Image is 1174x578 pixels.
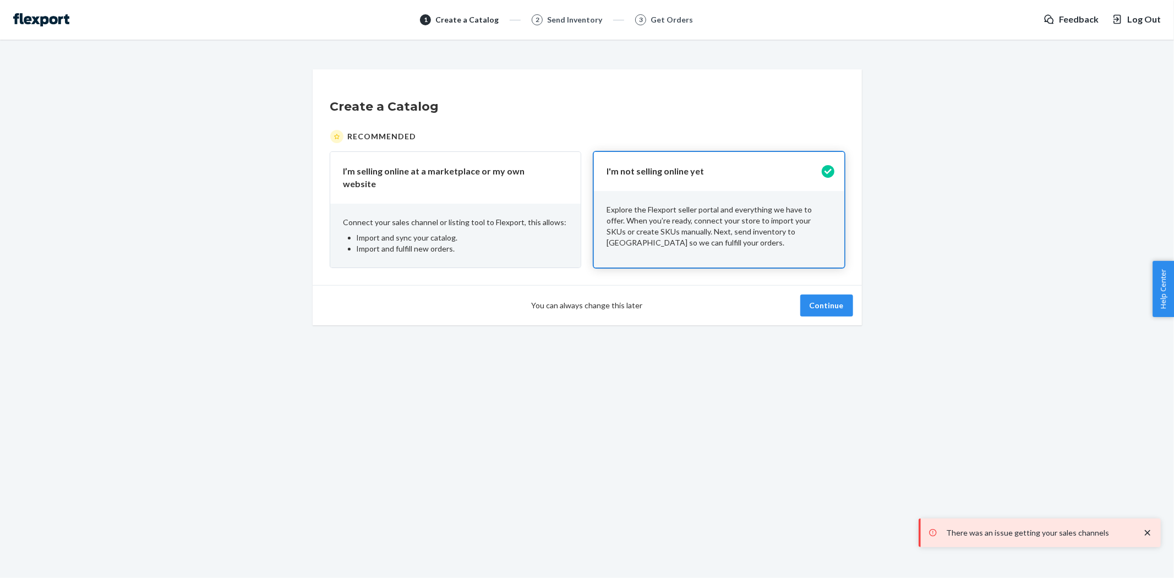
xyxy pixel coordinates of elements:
[330,98,844,116] h1: Create a Catalog
[532,300,643,311] span: You can always change this later
[343,165,554,190] p: I’m selling online at a marketplace or my own website
[1153,261,1174,317] button: Help Center
[435,14,499,25] div: Create a Catalog
[547,14,602,25] div: Send Inventory
[1059,13,1099,26] span: Feedback
[1112,13,1161,26] button: Log Out
[536,15,539,24] span: 2
[607,204,831,248] p: Explore the Flexport seller portal and everything we have to offer. When you’re ready, connect yo...
[1044,13,1099,26] a: Feedback
[651,14,693,25] div: Get Orders
[1127,13,1161,26] span: Log Out
[607,165,818,178] p: I'm not selling online yet
[348,131,417,142] span: Recommended
[1142,527,1153,538] svg: close toast
[357,233,458,242] span: Import and sync your catalog.
[424,15,428,24] span: 1
[330,152,581,268] button: I’m selling online at a marketplace or my own websiteConnect your sales channel or listing tool t...
[800,295,853,317] button: Continue
[343,217,567,228] p: Connect your sales channel or listing tool to Flexport, this allows:
[639,15,643,24] span: 3
[946,527,1131,538] p: There was an issue getting your sales channels
[594,152,844,268] button: I'm not selling online yetExplore the Flexport seller portal and everything we have to offer. Whe...
[357,244,455,253] span: Import and fulfill new orders.
[13,13,69,26] img: Flexport logo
